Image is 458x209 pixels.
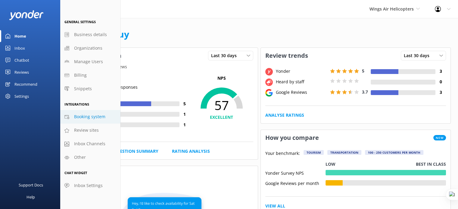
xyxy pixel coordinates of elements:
[74,113,105,120] span: Booking system
[265,112,304,118] a: Analyse Ratings
[26,191,35,203] div: Help
[112,84,138,91] p: | 7 responses
[362,89,368,95] span: 3.7
[14,54,29,66] div: Chatbot
[362,68,364,74] span: 5
[265,180,326,186] div: Google Reviews per month
[14,90,29,102] div: Settings
[304,150,324,155] div: Tourism
[74,182,103,189] span: Inbox Settings
[60,124,120,137] a: Review sites
[211,52,240,59] span: Last 30 days
[9,10,44,20] img: yonder-white-logo.png
[14,30,26,42] div: Home
[74,45,102,51] span: Organizations
[14,66,29,78] div: Reviews
[60,151,120,164] a: Other
[19,179,43,191] div: Support Docs
[274,78,329,85] div: Heard by staff
[74,127,99,134] span: Review sites
[433,135,446,140] span: New
[64,102,89,106] span: Integrations
[74,31,107,38] span: Business details
[369,6,414,12] span: Wings Air Helicopters
[274,68,329,75] div: Yonder
[274,89,329,96] div: Google Reviews
[68,182,258,188] p: In the last 30 days
[64,20,96,24] span: General Settings
[14,78,37,90] div: Recommend
[435,68,446,75] h4: 3
[74,154,86,161] span: Other
[60,82,120,96] a: Snippets
[68,166,258,182] h3: Website Chat
[14,42,25,54] div: Inbox
[74,72,87,78] span: Billing
[60,110,120,124] a: Booking system
[179,121,190,128] h4: 1
[327,150,361,155] div: Transportation
[74,85,92,92] span: Snippets
[179,111,190,118] h4: 1
[179,100,190,107] h4: 5
[265,150,300,157] p: Your benchmark:
[64,171,87,175] span: Chat Widget
[261,130,323,146] h3: How you compare
[190,75,253,81] p: NPS
[72,75,190,81] h5: Rating
[261,48,313,63] h3: Review trends
[60,69,120,82] a: Billing
[404,52,433,59] span: Last 30 days
[68,63,258,70] p: From all sources of reviews
[60,28,120,41] a: Business details
[190,98,253,113] span: 57
[365,150,423,155] div: 100 - 250 customers per month
[60,41,120,55] a: Organizations
[416,161,446,168] p: Best in class
[74,140,105,147] span: Inbox Channels
[60,179,120,192] a: Inbox Settings
[60,55,120,69] a: Manage Users
[435,89,446,96] h4: 3
[60,137,120,151] a: Inbox Channels
[113,148,158,155] a: Question Summary
[172,148,210,155] a: Rating Analysis
[326,161,335,168] p: Low
[435,78,446,85] h4: 0
[190,114,253,121] h4: EXCELLENT
[74,58,103,65] span: Manage Users
[265,170,326,175] div: Yonder Survey NPS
